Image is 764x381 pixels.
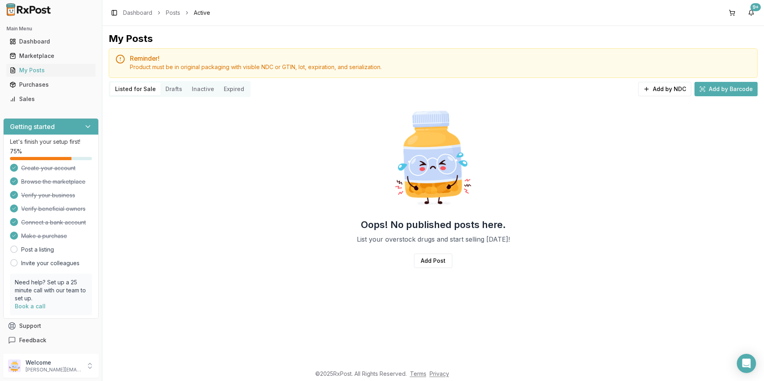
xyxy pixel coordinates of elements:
[10,66,92,74] div: My Posts
[382,107,484,209] img: Sad Pill Bottle
[3,78,99,91] button: Purchases
[21,259,80,267] a: Invite your colleagues
[6,92,95,106] a: Sales
[357,234,510,244] p: List your overstock drugs and start selling [DATE]!
[3,50,99,62] button: Marketplace
[694,82,758,96] button: Add by Barcode
[21,191,75,199] span: Verify your business
[130,55,751,62] h5: Reminder!
[219,83,249,95] button: Expired
[21,178,86,186] span: Browse the marketplace
[3,64,99,77] button: My Posts
[21,205,86,213] span: Verify beneficial owners
[10,147,22,155] span: 75 %
[3,319,99,333] button: Support
[187,83,219,95] button: Inactive
[26,359,81,367] p: Welcome
[109,32,153,45] div: My Posts
[10,95,92,103] div: Sales
[21,218,86,226] span: Connect a bank account
[15,278,87,302] p: Need help? Set up a 25 minute call with our team to set up.
[10,122,55,131] h3: Getting started
[10,138,92,146] p: Let's finish your setup first!
[26,367,81,373] p: [PERSON_NAME][EMAIL_ADDRESS][DOMAIN_NAME]
[414,254,452,268] a: Add Post
[6,77,95,92] a: Purchases
[6,26,95,32] h2: Main Menu
[10,52,92,60] div: Marketplace
[6,63,95,77] a: My Posts
[21,164,76,172] span: Create your account
[19,336,46,344] span: Feedback
[6,34,95,49] a: Dashboard
[10,81,92,89] div: Purchases
[430,370,449,377] a: Privacy
[3,333,99,347] button: Feedback
[130,63,751,71] div: Product must be in original packaging with visible NDC or GTIN, lot, expiration, and serialization.
[166,9,180,17] a: Posts
[410,370,426,377] a: Terms
[8,359,21,372] img: User avatar
[123,9,210,17] nav: breadcrumb
[3,35,99,48] button: Dashboard
[638,82,691,96] button: Add by NDC
[21,232,67,240] span: Make a purchase
[361,218,506,231] h2: Oops! No published posts here.
[194,9,210,17] span: Active
[15,303,46,310] a: Book a call
[161,83,187,95] button: Drafts
[6,49,95,63] a: Marketplace
[21,246,54,254] a: Post a listing
[745,6,758,19] button: 9+
[3,93,99,105] button: Sales
[110,83,161,95] button: Listed for Sale
[737,354,756,373] div: Open Intercom Messenger
[3,3,54,16] img: RxPost Logo
[10,38,92,46] div: Dashboard
[123,9,152,17] a: Dashboard
[750,3,761,11] div: 9+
